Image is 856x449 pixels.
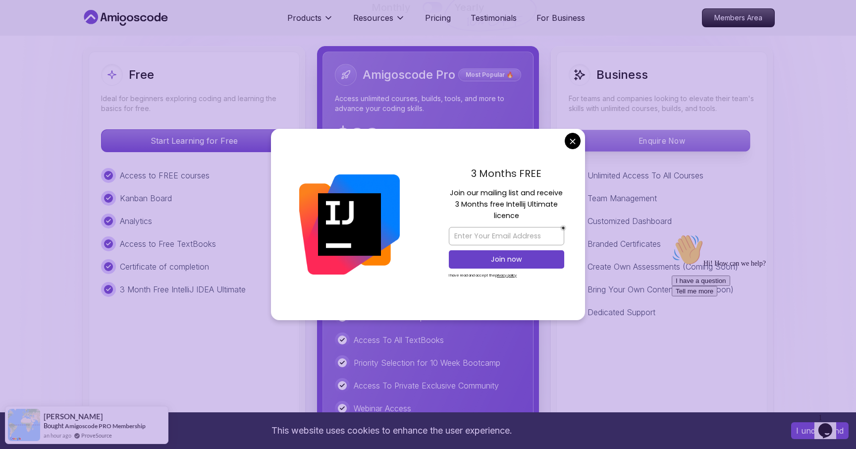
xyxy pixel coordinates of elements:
a: Enquire Now [569,136,755,146]
span: Hi! How can we help? [4,30,98,37]
p: Access To All TextBooks [354,334,444,346]
p: Access To Private Exclusive Community [354,380,499,392]
p: Certificate of completion [120,261,209,273]
a: For Business [536,12,585,24]
p: For teams and companies looking to elevate their team's skills with unlimited courses, builds, an... [569,94,755,113]
p: Branded Certificates [588,238,661,250]
p: Ideal for beginners exploring coding and learning the basics for free. [101,94,287,113]
h2: Business [596,67,648,83]
button: Enquire Now [573,130,750,152]
p: Kanban Board [120,192,172,204]
p: Dedicated Support [588,306,655,318]
iframe: chat widget [668,230,846,404]
p: Access unlimited courses, builds, tools, and more to advance your coding skills. [335,94,521,113]
a: Pricing [425,12,451,24]
button: Products [287,12,333,32]
button: I have a question [4,46,62,56]
p: Resources [353,12,393,24]
p: Access to Free TextBooks [120,238,216,250]
a: ProveSource [81,431,112,440]
h2: Free [129,67,154,83]
p: Priority Selection for 10 Week Bootcamp [354,357,500,369]
h2: Amigoscode Pro [363,67,455,83]
p: Access to FREE courses [120,169,210,181]
p: Webinar Access [354,402,411,414]
img: :wave: [4,4,36,36]
a: Members Area [702,8,775,27]
iframe: chat widget [814,409,846,439]
p: Products [287,12,321,24]
button: Tell me more [4,56,50,66]
p: $ 29 [335,125,380,149]
p: 3 Month Free IntelliJ IDEA Ultimate [120,283,246,295]
a: Start Learning for Free [101,136,287,146]
div: 👋Hi! How can we help?I have a questionTell me more [4,4,182,66]
span: [PERSON_NAME] [44,412,103,421]
button: Resources [353,12,405,32]
button: Accept cookies [791,422,849,439]
img: provesource social proof notification image [8,409,40,441]
a: Amigoscode PRO Membership [65,422,146,430]
p: Team Management [588,192,657,204]
span: an hour ago [44,431,71,440]
p: Create Own Assessments (Coming Soon) [588,261,738,273]
p: Start Learning for Free [102,130,287,152]
button: Start Learning for Free [101,129,287,152]
p: Unlimited Access To All Courses [588,169,703,181]
p: Members Area [702,9,774,27]
p: Analytics [120,215,152,227]
p: Bring Your Own Content (Coming Soon) [588,283,734,295]
div: This website uses cookies to enhance the user experience. [7,420,776,442]
a: Testimonials [471,12,517,24]
span: Bought [44,422,64,430]
p: Customized Dashboard [588,215,672,227]
p: Most Popular 🔥 [460,70,520,80]
p: Enquire Now [574,130,749,151]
